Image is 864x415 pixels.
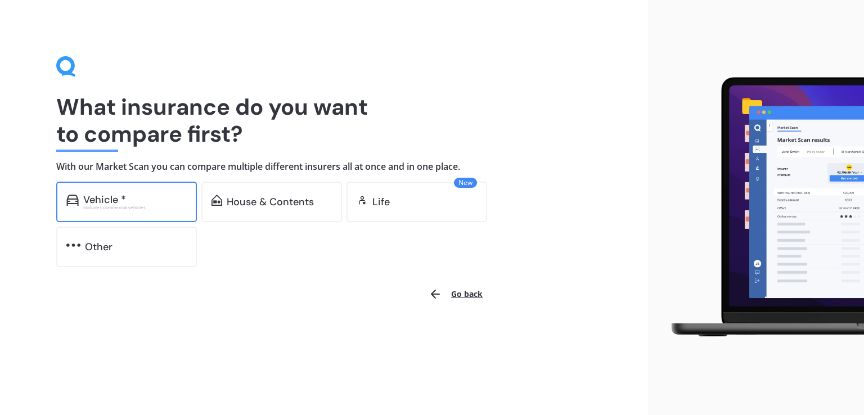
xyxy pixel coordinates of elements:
h1: What insurance do you want to compare first? [56,93,592,147]
img: other.81dba5aafe580aa69f38.svg [66,240,80,251]
div: Vehicle * [83,194,126,205]
button: Go back [422,281,489,308]
div: Other [85,241,112,252]
img: home-and-contents.b802091223b8502ef2dd.svg [211,195,222,206]
img: car.f15378c7a67c060ca3f3.svg [66,195,79,206]
h4: With our Market Scan you can compare multiple different insurers all at once and in one place. [56,161,592,173]
img: life.f720d6a2d7cdcd3ad642.svg [357,195,368,206]
div: Life [372,196,390,207]
div: House & Contents [227,196,314,207]
div: Excludes commercial vehicles [83,205,187,210]
span: New [454,178,477,188]
img: laptop.webp [657,71,864,343]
